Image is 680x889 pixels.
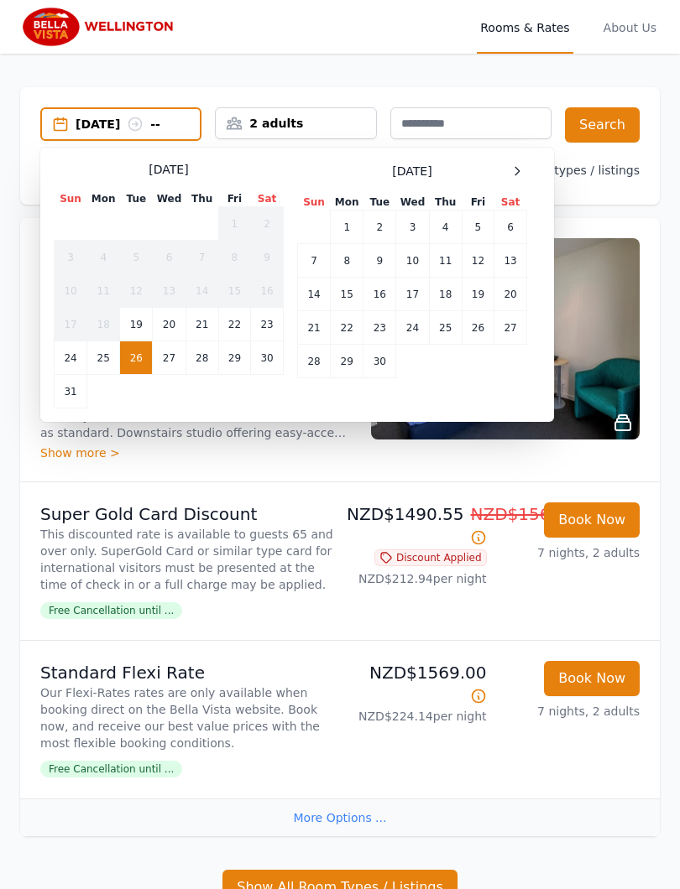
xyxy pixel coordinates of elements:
[87,308,120,341] td: 18
[20,7,181,47] img: Bella Vista Wellington
[471,504,588,524] span: NZD$1569.00
[55,191,87,207] th: Sun
[40,444,351,461] div: Show more >
[40,526,333,593] p: This discounted rate is available to guests 65 and over only. SuperGold Card or similar type card...
[76,116,200,133] div: [DATE] --
[153,274,186,308] td: 13
[87,241,120,274] td: 4
[396,244,429,278] td: 10
[218,341,250,375] td: 29
[251,308,284,341] td: 23
[298,244,331,278] td: 7
[218,274,250,308] td: 15
[87,341,120,375] td: 25
[494,278,527,311] td: 20
[149,161,188,178] span: [DATE]
[251,207,284,241] td: 2
[364,311,396,345] td: 23
[364,244,396,278] td: 9
[462,211,494,244] td: 5
[298,311,331,345] td: 21
[153,241,186,274] td: 6
[392,163,432,179] span: [DATE]
[298,195,331,211] th: Sun
[20,798,660,836] div: More Options ...
[347,570,487,587] p: NZD$212.94 per night
[40,602,182,619] span: Free Cancellation until ...
[429,195,462,211] th: Thu
[462,278,494,311] td: 19
[40,502,333,526] p: Super Gold Card Discount
[218,191,250,207] th: Fri
[494,195,527,211] th: Sat
[462,311,494,345] td: 26
[120,274,153,308] td: 12
[218,241,250,274] td: 8
[87,191,120,207] th: Mon
[429,244,462,278] td: 11
[494,311,527,345] td: 27
[396,195,429,211] th: Wed
[55,375,87,408] td: 31
[500,703,641,720] p: 7 nights, 2 adults
[153,191,186,207] th: Wed
[40,661,333,684] p: Standard Flexi Rate
[429,278,462,311] td: 18
[331,278,364,311] td: 15
[120,241,153,274] td: 5
[153,341,186,375] td: 27
[298,278,331,311] td: 14
[55,341,87,375] td: 24
[396,278,429,311] td: 17
[87,274,120,308] td: 11
[331,345,364,378] td: 29
[364,345,396,378] td: 30
[40,684,333,751] p: Our Flexi-Rates rates are only available when booking direct on the Bella Vista website. Book now...
[565,107,640,143] button: Search
[544,661,640,696] button: Book Now
[120,308,153,341] td: 19
[347,708,487,725] p: NZD$224.14 per night
[120,191,153,207] th: Tue
[494,211,527,244] td: 6
[298,345,331,378] td: 28
[462,244,494,278] td: 12
[429,311,462,345] td: 25
[218,308,250,341] td: 22
[186,241,218,274] td: 7
[186,341,218,375] td: 28
[494,244,527,278] td: 13
[251,341,284,375] td: 30
[55,308,87,341] td: 17
[462,195,494,211] th: Fri
[186,191,218,207] th: Thu
[331,311,364,345] td: 22
[347,502,487,549] p: NZD$1490.55
[186,308,218,341] td: 21
[55,241,87,274] td: 3
[364,195,396,211] th: Tue
[347,661,487,708] p: NZD$1569.00
[331,195,364,211] th: Mon
[364,211,396,244] td: 2
[544,502,640,538] button: Book Now
[216,115,375,132] div: 2 adults
[500,544,641,561] p: 7 nights, 2 adults
[251,274,284,308] td: 16
[186,274,218,308] td: 14
[153,308,186,341] td: 20
[364,278,396,311] td: 16
[120,341,153,375] td: 26
[251,191,284,207] th: Sat
[218,207,250,241] td: 1
[251,241,284,274] td: 9
[331,211,364,244] td: 1
[429,211,462,244] td: 4
[331,244,364,278] td: 8
[40,761,182,777] span: Free Cancellation until ...
[396,311,429,345] td: 24
[55,274,87,308] td: 10
[396,211,429,244] td: 3
[374,549,487,566] span: Discount Applied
